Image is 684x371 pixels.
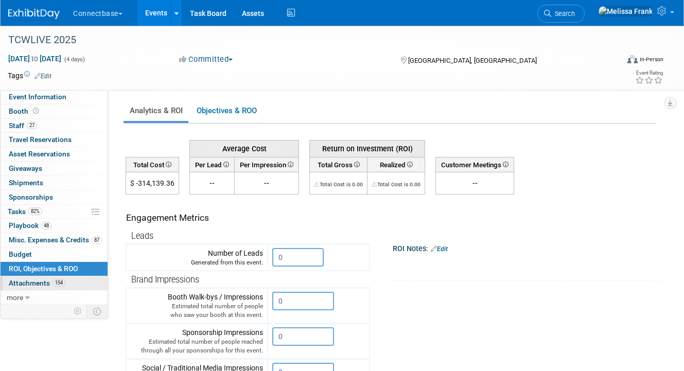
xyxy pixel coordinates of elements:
[126,157,179,172] th: Total Cost
[124,101,188,121] a: Analytics & ROI
[1,248,108,261] a: Budget
[627,55,638,63] img: Format-Inperson.png
[131,302,263,320] div: Estimated total number of people who saw your booth at this event.
[314,178,363,188] div: The Total Cost for this event needs to be greater than 0.00 in order for ROI to get calculated. S...
[31,107,41,115] span: Booth not reserved yet
[8,207,42,216] span: Tasks
[126,172,179,195] td: $ -314,139.36
[92,236,102,244] span: 87
[9,93,66,101] span: Event Information
[63,56,85,63] span: (4 days)
[190,101,262,121] a: Objectives & ROO
[9,221,51,229] span: Playbook
[1,176,108,190] a: Shipments
[9,264,78,273] span: ROI, Objectives & ROO
[372,178,420,188] div: The Total Cost for this event needs to be greater than 0.00 in order for ROI to get calculated. S...
[1,190,108,204] a: Sponsorships
[131,338,263,355] div: Estimated total number of people reached through all your sponsorships for this event.
[235,157,299,172] th: Per Impression
[310,157,367,172] th: Total Gross
[190,157,235,172] th: Per Lead
[27,121,37,129] span: 27
[126,211,365,224] div: Engagement Metrics
[9,236,102,244] span: Misc. Expenses & Credits
[1,262,108,276] a: ROI, Objectives & ROO
[8,70,51,81] td: Tags
[8,9,60,19] img: ExhibitDay
[431,245,448,253] a: Edit
[8,54,62,63] span: [DATE] [DATE]
[7,293,23,302] span: more
[9,164,42,172] span: Giveaways
[52,279,65,287] span: 154
[310,140,425,157] th: Return on Investment (ROI)
[598,6,653,17] img: Melissa Frank
[1,205,108,219] a: Tasks82%
[9,135,72,144] span: Travel Reservations
[41,222,51,229] span: 48
[537,5,585,23] a: Search
[9,121,37,130] span: Staff
[131,248,263,267] div: Number of Leads
[28,207,42,215] span: 82%
[5,31,607,49] div: TCWLIVE 2025
[639,56,663,63] div: In-Person
[393,241,660,254] div: ROI Notes:
[635,70,663,76] div: Event Rating
[1,276,108,290] a: Attachments154
[9,279,65,287] span: Attachments
[9,193,53,201] span: Sponsorships
[1,133,108,147] a: Travel Reservations
[87,305,108,318] td: Toggle Event Tabs
[131,327,263,355] div: Sponsorship Impressions
[131,292,263,320] div: Booth Walk-bys / Impressions
[567,54,663,69] div: Event Format
[1,162,108,175] a: Giveaways
[190,140,299,157] th: Average Cost
[9,250,32,258] span: Budget
[9,150,70,158] span: Asset Reservations
[264,179,269,187] span: --
[436,157,514,172] th: Customer Meetings
[9,107,41,115] span: Booth
[1,90,108,104] a: Event Information
[1,104,108,118] a: Booth
[131,275,199,285] span: Brand Impressions
[1,233,108,247] a: Misc. Expenses & Credits87
[551,10,575,17] span: Search
[9,179,43,187] span: Shipments
[440,178,510,188] div: --
[367,157,425,172] th: Realized
[131,231,153,241] span: Leads
[30,55,40,63] span: to
[1,219,108,233] a: Playbook48
[1,291,108,305] a: more
[1,119,108,133] a: Staff27
[1,147,108,161] a: Asset Reservations
[34,73,51,80] a: Edit
[131,258,263,267] div: Generated from this event.
[209,179,215,187] span: --
[408,57,537,64] span: [GEOGRAPHIC_DATA], [GEOGRAPHIC_DATA]
[176,54,237,65] button: Committed
[69,305,87,318] td: Personalize Event Tab Strip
